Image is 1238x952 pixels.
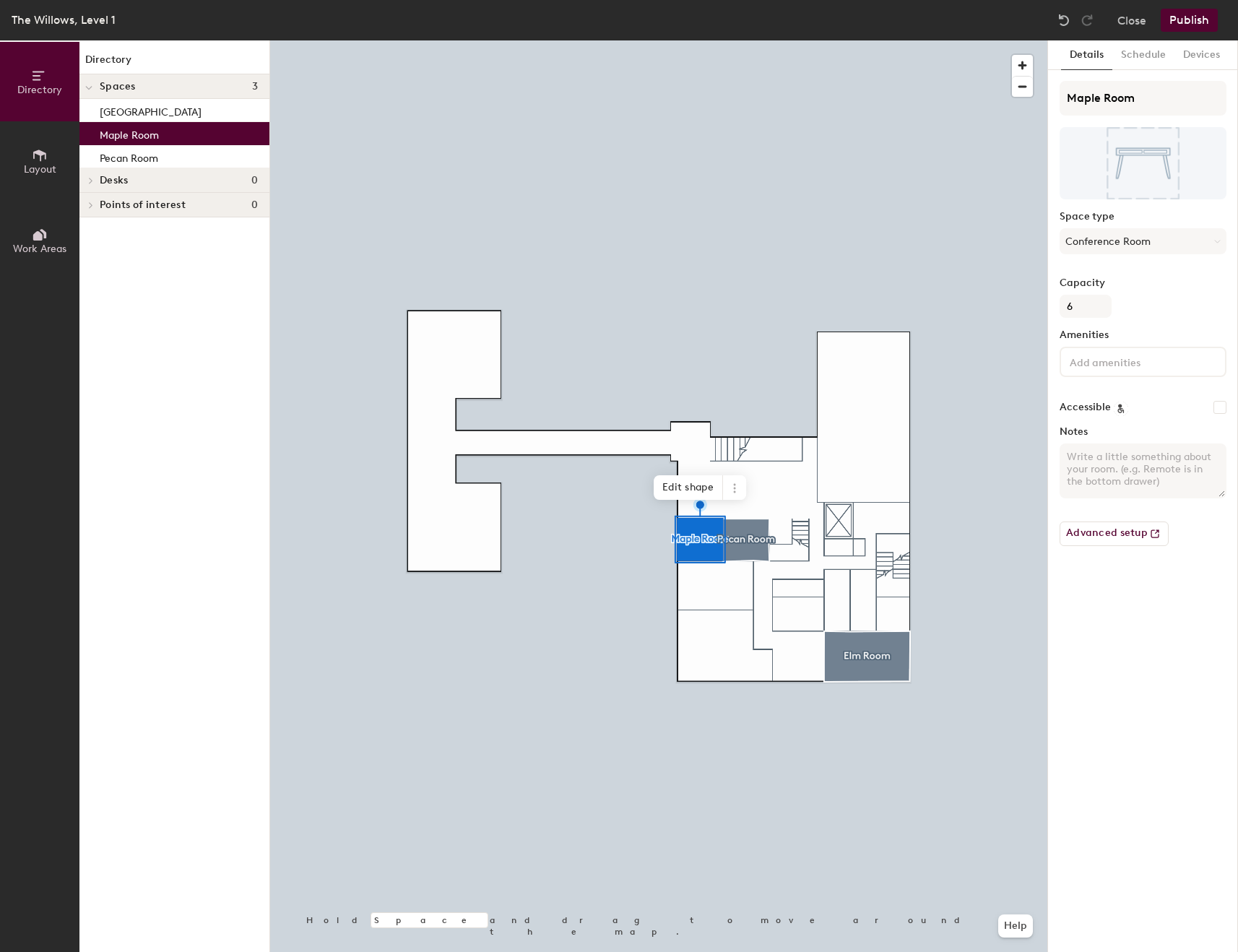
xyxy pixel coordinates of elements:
button: Devices [1174,40,1229,70]
button: Help [998,914,1033,938]
label: Accessible [1060,402,1111,413]
img: Redo [1080,13,1094,27]
span: Points of interest [100,199,186,211]
button: Details [1061,40,1112,70]
button: Conference Room [1060,228,1226,254]
img: The space named Maple Room [1060,127,1226,199]
h1: Directory [79,52,269,74]
div: The Willows, Level 1 [12,11,116,29]
span: Work Areas [13,243,66,255]
button: Advanced setup [1060,522,1169,546]
span: 3 [252,81,258,92]
span: 0 [251,199,258,211]
span: Spaces [100,81,136,92]
span: Desks [100,175,128,186]
label: Capacity [1060,277,1226,289]
p: Pecan Room [100,148,158,165]
span: Layout [24,163,56,176]
button: Publish [1161,9,1218,32]
button: Schedule [1112,40,1174,70]
img: Undo [1057,13,1071,27]
label: Notes [1060,426,1226,438]
input: Add amenities [1067,352,1197,370]
button: Close [1117,9,1146,32]
p: [GEOGRAPHIC_DATA] [100,102,202,118]
span: 0 [251,175,258,186]
span: Edit shape [654,475,723,500]
label: Amenities [1060,329,1226,341]
p: Maple Room [100,125,159,142]
span: Directory [17,84,62,96]
label: Space type [1060,211,1226,222]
